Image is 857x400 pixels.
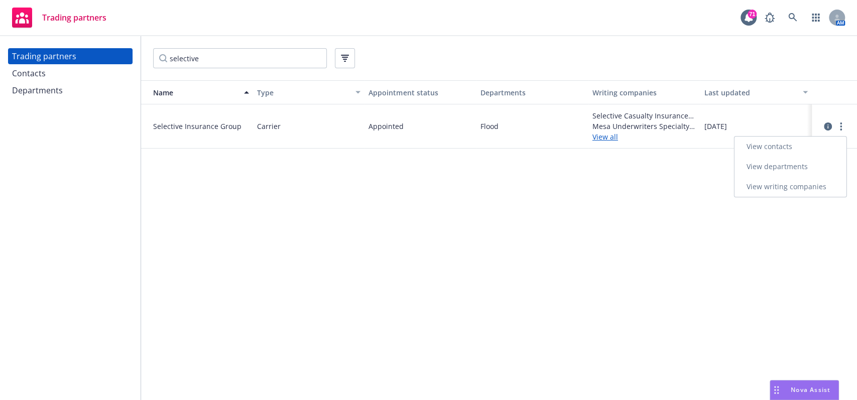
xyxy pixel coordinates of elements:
span: Appointed [369,121,404,131]
a: Switch app [806,8,826,28]
a: View contacts [734,137,846,157]
a: Report a Bug [760,8,780,28]
a: more [835,120,847,132]
a: Trading partners [8,48,133,64]
div: Type [257,87,350,98]
span: Nova Assist [791,385,830,394]
span: Mesa Underwriters Specialty Insurance Company [592,121,696,131]
a: View writing companies [734,177,846,197]
span: Selective Casualty Insurance Company [592,110,696,121]
a: Departments [8,82,133,98]
button: Name [141,80,253,104]
span: Selective Insurance Group [153,121,249,131]
div: Name [145,87,238,98]
a: Search [783,8,803,28]
div: Drag to move [770,380,783,399]
a: Contacts [8,65,133,81]
span: Flood [480,121,584,131]
button: Last updated [700,80,812,104]
span: Trading partners [42,14,106,22]
a: Trading partners [8,4,110,32]
button: Writing companies [588,80,700,104]
a: circleInformation [822,120,834,132]
a: View all [592,131,696,142]
div: Contacts [12,65,46,81]
div: Appointment status [369,87,472,98]
button: Departments [476,80,588,104]
a: View departments [734,157,846,177]
input: Filter by keyword... [153,48,327,68]
div: Trading partners [12,48,76,64]
button: Type [253,80,365,104]
div: 71 [748,10,757,19]
div: Last updated [704,87,797,98]
span: [DATE] [704,121,726,131]
div: Departments [12,82,63,98]
span: Carrier [257,121,281,131]
button: Nova Assist [770,380,839,400]
div: Departments [480,87,584,98]
div: Writing companies [592,87,696,98]
button: Appointment status [364,80,476,104]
